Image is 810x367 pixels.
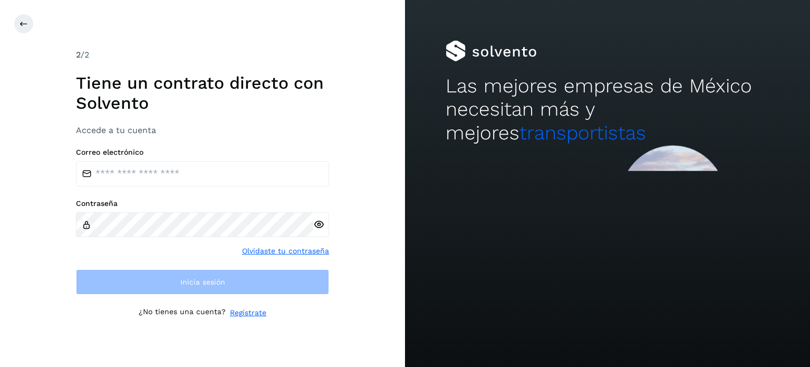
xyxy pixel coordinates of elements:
[230,307,266,318] a: Regístrate
[76,148,329,157] label: Correo electrónico
[76,49,329,61] div: /2
[76,269,329,295] button: Inicia sesión
[76,199,329,208] label: Contraseña
[180,278,225,286] span: Inicia sesión
[139,307,226,318] p: ¿No tienes una cuenta?
[446,74,769,145] h2: Las mejores empresas de México necesitan más y mejores
[76,73,329,114] h1: Tiene un contrato directo con Solvento
[76,50,81,60] span: 2
[519,121,646,144] span: transportistas
[76,125,329,135] h3: Accede a tu cuenta
[242,246,329,257] a: Olvidaste tu contraseña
